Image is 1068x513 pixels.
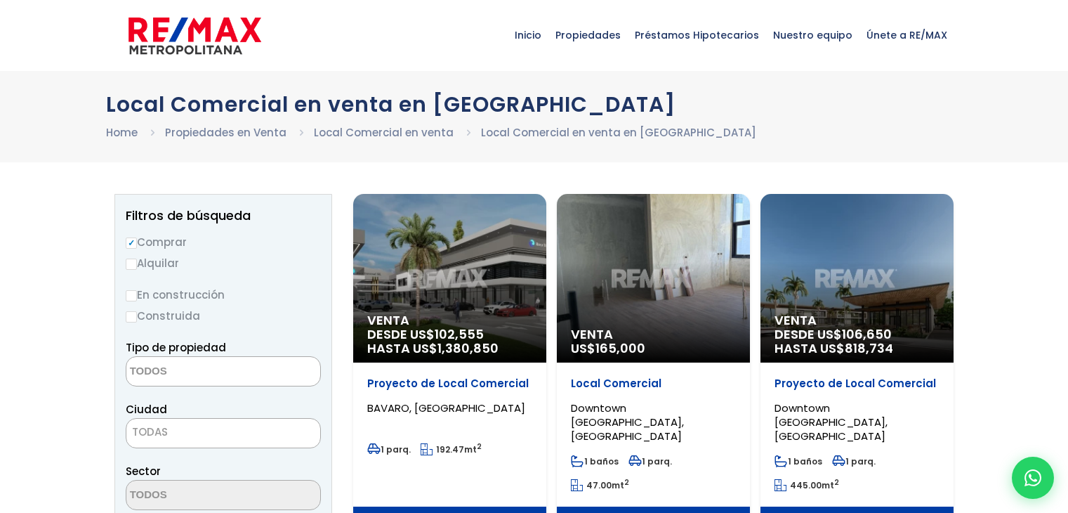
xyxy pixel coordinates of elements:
[126,233,321,251] label: Comprar
[128,15,261,57] img: remax-metropolitana-logo
[126,311,137,323] input: Construida
[832,455,876,467] span: 1 parq.
[435,325,484,343] span: 102,555
[774,377,940,391] p: Proyecto de Local Comercial
[367,313,532,327] span: Venta
[774,313,940,327] span: Venta
[126,357,263,387] textarea: Search
[106,92,963,117] h1: Local Comercial en venta en [GEOGRAPHIC_DATA]
[477,441,482,452] sup: 2
[126,340,226,355] span: Tipo de propiedad
[126,290,137,301] input: En construcción
[571,339,645,357] span: US$
[571,479,629,491] span: mt
[571,327,736,342] span: Venta
[595,339,645,357] span: 165,000
[367,327,532,356] span: DESDE US$
[628,455,672,467] span: 1 parq.
[508,14,548,56] span: Inicio
[421,443,482,455] span: mt
[126,481,263,511] textarea: Search
[126,422,320,442] span: TODAS
[126,418,321,448] span: TODAS
[766,14,859,56] span: Nuestro equipo
[774,401,888,443] span: Downtown [GEOGRAPHIC_DATA], [GEOGRAPHIC_DATA]
[126,259,137,270] input: Alquilar
[126,464,161,479] span: Sector
[106,125,138,140] a: Home
[126,402,167,417] span: Ciudad
[628,14,766,56] span: Préstamos Hipotecarios
[126,254,321,272] label: Alquilar
[774,327,940,356] span: DESDE US$
[367,342,532,356] span: HASTA US$
[126,209,321,223] h2: Filtros de búsqueda
[586,479,612,491] span: 47.00
[367,443,411,455] span: 1 parq.
[571,377,736,391] p: Local Comercial
[624,477,629,488] sup: 2
[436,443,464,455] span: 192.47
[367,401,525,415] span: BAVARO, [GEOGRAPHIC_DATA]
[774,455,822,467] span: 1 baños
[842,325,892,343] span: 106,650
[859,14,954,56] span: Únete a RE/MAX
[774,479,839,491] span: mt
[571,401,684,443] span: Downtown [GEOGRAPHIC_DATA], [GEOGRAPHIC_DATA]
[165,125,286,140] a: Propiedades en Venta
[774,342,940,356] span: HASTA US$
[367,377,532,391] p: Proyecto de Local Comercial
[548,14,628,56] span: Propiedades
[132,424,168,439] span: TODAS
[790,479,822,491] span: 445.00
[571,455,619,467] span: 1 baños
[481,124,756,141] li: Local Comercial en venta en [GEOGRAPHIC_DATA]
[126,286,321,304] label: En construcción
[126,307,321,325] label: Construida
[126,238,137,249] input: Comprar
[314,125,454,140] a: Local Comercial en venta
[437,339,499,357] span: 1,380,850
[834,477,839,488] sup: 2
[845,339,893,357] span: 818,734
